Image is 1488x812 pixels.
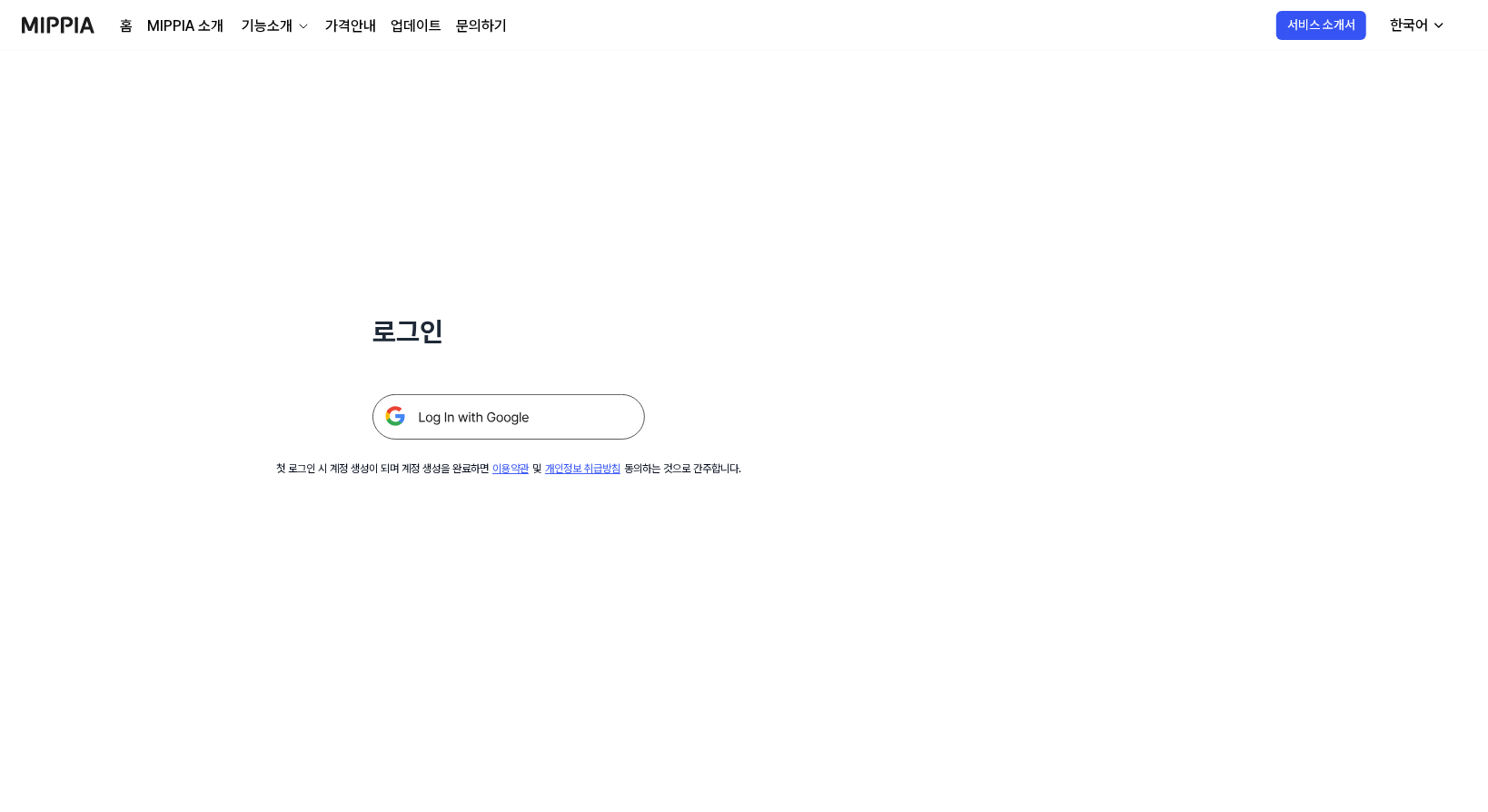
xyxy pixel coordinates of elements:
[372,394,645,440] img: 구글 로그인 버튼
[492,462,529,475] a: 이용약관
[325,15,376,37] a: 가격안내
[147,15,223,37] a: MIPPIA 소개
[238,15,296,37] div: 기능소개
[391,15,441,37] a: 업데이트
[456,15,507,37] a: 문의하기
[238,15,311,37] button: 기능소개
[372,312,645,351] h1: 로그인
[276,461,741,477] div: 첫 로그인 시 계정 생성이 되며 계정 생성을 완료하면 및 동의하는 것으로 간주합니다.
[120,15,133,37] a: 홈
[1386,15,1432,36] div: 한국어
[545,462,620,475] a: 개인정보 취급방침
[1375,7,1457,44] button: 한국어
[1276,11,1366,40] button: 서비스 소개서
